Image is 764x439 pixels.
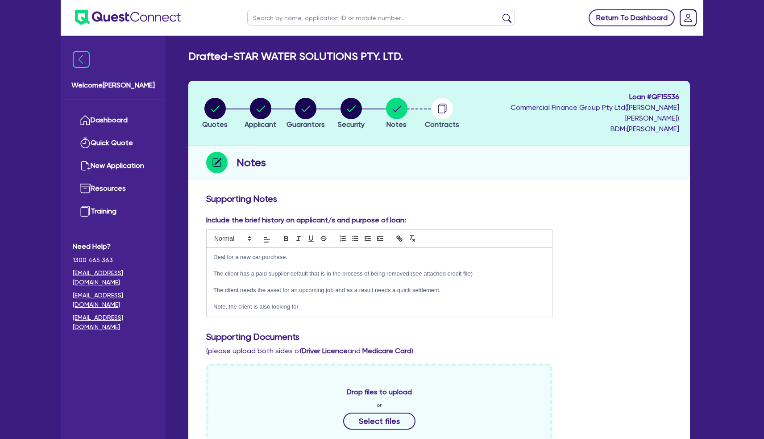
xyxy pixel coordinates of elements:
span: Welcome [PERSON_NAME] [71,80,155,91]
span: Commercial Finance Group Pty Ltd ( [PERSON_NAME] [PERSON_NAME] ) [511,103,679,122]
img: new-application [80,160,91,171]
a: Resources [73,177,154,200]
label: Include the brief history on applicant/s and purpose of loan: [206,215,406,226]
h3: Supporting Documents [206,331,672,342]
a: Quick Quote [73,132,154,155]
img: training [80,206,91,217]
img: quest-connect-logo-blue [75,10,181,25]
h2: Drafted - STAR WATER SOLUTIONS PTY. LTD. [188,50,403,63]
button: Select files [343,413,415,430]
p: Note, the client is also looking for [213,303,545,311]
a: New Application [73,155,154,177]
span: Contracts [425,120,459,129]
span: Notes [386,120,407,129]
button: Contracts [424,97,460,130]
span: Applicant [245,120,276,129]
a: [EMAIL_ADDRESS][DOMAIN_NAME] [73,291,154,309]
a: [EMAIL_ADDRESS][DOMAIN_NAME] [73,313,154,332]
input: Search by name, application ID or mobile number... [247,10,515,25]
button: Notes [386,97,408,130]
button: Applicant [244,97,277,130]
span: BDM: [PERSON_NAME] [467,124,679,134]
h2: Notes [237,155,266,171]
a: [EMAIL_ADDRESS][DOMAIN_NAME] [73,268,154,287]
button: Security [337,97,365,130]
h3: Supporting Notes [206,193,672,204]
a: Dropdown toggle [677,6,700,29]
img: step-icon [206,152,228,173]
span: Loan # QF15536 [467,92,679,102]
span: Need Help? [73,241,154,252]
span: 1300 465 363 [73,255,154,265]
a: Return To Dashboard [589,9,675,26]
span: Drop files to upload [347,387,412,397]
span: Quotes [202,120,228,129]
p: The client has a paid supplier default that is in the process of being removed (see attached cred... [213,270,545,278]
img: icon-menu-close [73,51,90,68]
span: (please upload both sides of and ) [206,347,413,355]
span: or [377,401,382,409]
button: Quotes [202,97,228,130]
img: quick-quote [80,138,91,148]
img: resources [80,183,91,194]
p: The client needs the asset for an upcoming job and as a result needs a quick settlement. [213,286,545,294]
a: Dashboard [73,109,154,132]
b: Medicare Card [362,347,411,355]
a: Training [73,200,154,223]
button: Guarantors [286,97,325,130]
span: Security [338,120,365,129]
b: Driver Licence [302,347,348,355]
span: Guarantors [286,120,325,129]
p: Deal for a new car purchase. [213,253,545,261]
